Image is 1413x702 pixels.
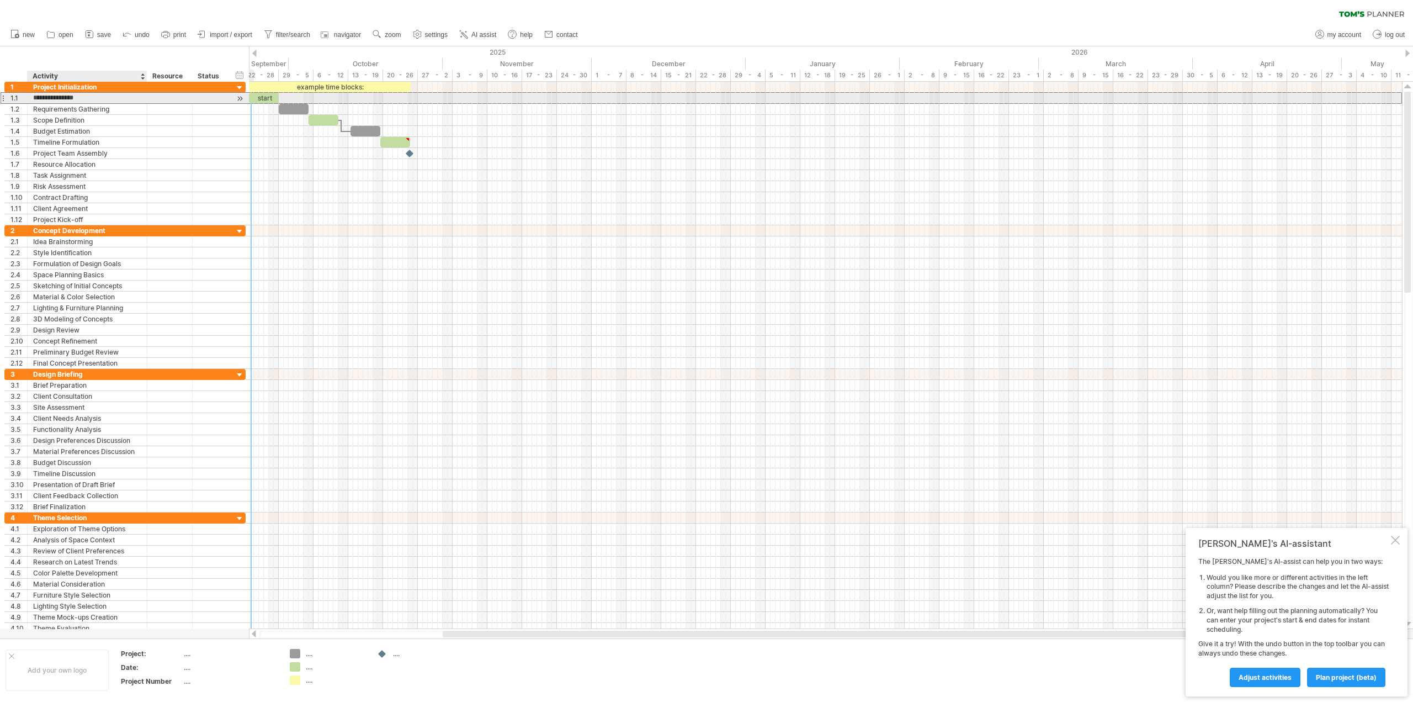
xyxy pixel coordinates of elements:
div: 23 - 1 [1009,70,1044,81]
div: 1.3 [10,115,27,125]
div: 2.12 [10,358,27,368]
div: 3.9 [10,468,27,479]
span: print [173,31,186,39]
div: 15 - 21 [661,70,696,81]
div: Preliminary Budget Review [33,347,141,357]
div: 4.1 [10,524,27,534]
div: January 2026 [746,58,900,70]
div: 1.4 [10,126,27,136]
div: Timeline Discussion [33,468,141,479]
div: Exploration of Theme Options [33,524,141,534]
div: 22 - 28 [696,70,731,81]
div: Client Needs Analysis [33,413,141,424]
span: import / export [210,31,252,39]
div: 4.5 [10,568,27,578]
span: my account [1327,31,1361,39]
div: Add your own logo [6,650,109,691]
div: Client Feedback Collection [33,490,141,501]
div: 3.12 [10,502,27,512]
div: December 2025 [592,58,746,70]
div: Design Preferences Discussion [33,435,141,446]
div: 4.2 [10,535,27,545]
div: 6 - 12 [314,70,348,81]
div: 2.9 [10,325,27,335]
span: AI assist [471,31,496,39]
div: Review of Client Preferences [33,546,141,556]
div: Concept Development [33,225,141,236]
div: example time blocks: [249,82,411,92]
div: 2 - 8 [1044,70,1079,81]
div: Contract Drafting [33,192,141,203]
div: 20 - 26 [1287,70,1322,81]
div: Furniture Style Selection [33,590,141,600]
div: 3D Modeling of Concepts [33,314,141,324]
div: Material Preferences Discussion [33,446,141,457]
a: filter/search [261,28,314,42]
a: new [8,28,38,42]
div: 6 - 12 [1218,70,1252,81]
a: my account [1313,28,1364,42]
div: Project Initialization [33,82,141,92]
div: Material & Color Selection [33,292,141,302]
a: Adjust activities [1230,668,1300,687]
div: 29 - 4 [731,70,766,81]
div: 4.9 [10,612,27,622]
div: Scope Definition [33,115,141,125]
div: 3.11 [10,490,27,501]
div: .... [184,649,277,658]
div: 20 - 26 [383,70,418,81]
div: Project Kick-off [33,214,141,225]
div: 3.10 [10,479,27,490]
a: import / export [195,28,256,42]
a: undo [120,28,153,42]
a: help [505,28,536,42]
div: start [249,93,279,103]
div: Brief Finalization [33,502,141,512]
div: 27 - 3 [1322,70,1357,81]
div: 3 [10,369,27,379]
div: November 2025 [443,58,592,70]
div: Resource [152,71,186,82]
span: save [97,31,111,39]
div: Project Team Assembly [33,148,141,159]
div: 2.6 [10,292,27,302]
div: Lighting Style Selection [33,601,141,611]
div: 2 [10,225,27,236]
div: 4.7 [10,590,27,600]
div: 1.10 [10,192,27,203]
span: contact [556,31,578,39]
span: undo [135,31,150,39]
div: 10 - 16 [487,70,522,81]
div: 2.10 [10,336,27,346]
div: April 2026 [1193,58,1342,70]
a: log out [1370,28,1408,42]
span: Adjust activities [1239,673,1292,682]
div: 9 - 15 [939,70,974,81]
div: 2.3 [10,258,27,269]
div: 5 - 11 [766,70,800,81]
div: The [PERSON_NAME]'s AI-assist can help you in two ways: Give it a try! With the undo button in th... [1198,557,1389,687]
div: 9 - 15 [1079,70,1113,81]
div: 2.11 [10,347,27,357]
a: zoom [370,28,404,42]
div: 4.4 [10,557,27,567]
div: 22 - 28 [244,70,279,81]
div: 1.6 [10,148,27,159]
span: navigator [334,31,361,39]
div: Sketching of Initial Concepts [33,281,141,291]
div: 1 - 7 [592,70,626,81]
div: Analysis of Space Context [33,535,141,545]
div: Material Consideration [33,579,141,589]
div: 2 - 8 [905,70,939,81]
div: 19 - 25 [835,70,870,81]
div: 1 [10,82,27,92]
div: Final Concept Presentation [33,358,141,368]
div: Theme Mock-ups Creation [33,612,141,622]
div: 2.7 [10,303,27,313]
div: Status [198,71,222,82]
div: 1.11 [10,203,27,214]
div: 2.8 [10,314,27,324]
div: .... [306,662,366,672]
div: Budget Discussion [33,457,141,468]
div: 30 - 5 [1183,70,1218,81]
